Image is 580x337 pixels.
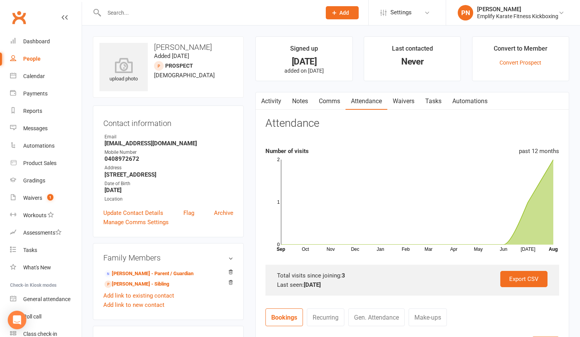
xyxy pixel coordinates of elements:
span: 1 [47,194,53,201]
div: Workouts [23,212,46,218]
a: Recurring [307,308,344,326]
a: Workouts [10,207,82,224]
div: Reports [23,108,42,114]
div: past 12 months [519,146,559,156]
a: Flag [183,208,194,218]
div: Signed up [290,44,318,58]
a: Attendance [346,92,387,110]
a: Update Contact Details [103,208,163,218]
div: Never [371,58,453,66]
div: Total visits since joining: [277,271,547,280]
strong: [DATE] [104,187,233,194]
strong: Number of visits [265,148,309,155]
div: General attendance [23,296,70,302]
a: Add link to existing contact [103,291,174,300]
a: Notes [287,92,313,110]
strong: [STREET_ADDRESS] [104,171,233,178]
snap: prospect [165,63,193,69]
a: Make-ups [409,308,447,326]
span: [DEMOGRAPHIC_DATA] [154,72,215,79]
a: Waivers 1 [10,189,82,207]
strong: 3 [342,272,345,279]
div: Convert to Member [494,44,547,58]
div: Waivers [23,195,42,201]
a: Archive [214,208,233,218]
a: Tasks [420,92,447,110]
a: Automations [447,92,493,110]
div: Payments [23,90,48,97]
a: Clubworx [9,8,29,27]
div: Assessments [23,230,62,236]
p: added on [DATE] [263,68,345,74]
a: Roll call [10,308,82,325]
div: What's New [23,264,51,271]
div: Dashboard [23,38,50,44]
div: Tasks [23,247,37,253]
a: Waivers [387,92,420,110]
h3: Family Members [103,254,233,262]
div: Emplify Karate Fitness Kickboxing [477,13,558,20]
span: Add [339,10,349,16]
a: Calendar [10,68,82,85]
div: PN [458,5,473,20]
div: Open Intercom Messenger [8,311,26,329]
div: Email [104,133,233,141]
div: Address [104,164,233,172]
div: Location [104,196,233,203]
a: Payments [10,85,82,102]
div: Messages [23,125,48,131]
span: Settings [390,4,412,21]
a: Activity [256,92,287,110]
a: [PERSON_NAME] - Sibling [104,280,169,288]
h3: [PERSON_NAME] [99,43,237,51]
a: Add link to new contact [103,300,164,310]
div: Mobile Number [104,149,233,156]
a: Export CSV [500,271,547,287]
a: Messages [10,120,82,137]
a: Tasks [10,242,82,259]
button: Add [326,6,359,19]
a: Product Sales [10,155,82,172]
h3: Contact information [103,116,233,128]
a: Automations [10,137,82,155]
div: Date of Birth [104,180,233,187]
a: Gen. Attendance [348,308,405,326]
div: Gradings [23,177,45,184]
a: People [10,50,82,68]
div: Class check-in [23,331,57,337]
a: Assessments [10,224,82,242]
div: upload photo [99,58,148,83]
a: General attendance kiosk mode [10,291,82,308]
a: What's New [10,259,82,276]
strong: [DATE] [304,281,321,288]
input: Search... [102,7,316,18]
div: Roll call [23,313,41,320]
strong: 0408972672 [104,155,233,162]
a: Gradings [10,172,82,189]
a: Bookings [265,308,303,326]
h3: Attendance [265,117,319,129]
div: Last seen: [277,280,547,289]
div: Last contacted [392,44,433,58]
div: Calendar [23,73,45,79]
a: Comms [313,92,346,110]
a: Convert Prospect [500,60,541,66]
div: Product Sales [23,160,56,166]
a: Manage Comms Settings [103,218,169,227]
time: Added [DATE] [154,53,189,60]
a: [PERSON_NAME] - Parent / Guardian [104,270,193,278]
div: [PERSON_NAME] [477,6,558,13]
div: Automations [23,143,55,149]
div: [DATE] [263,58,345,66]
a: Dashboard [10,33,82,50]
strong: [EMAIL_ADDRESS][DOMAIN_NAME] [104,140,233,147]
a: Reports [10,102,82,120]
div: People [23,56,41,62]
